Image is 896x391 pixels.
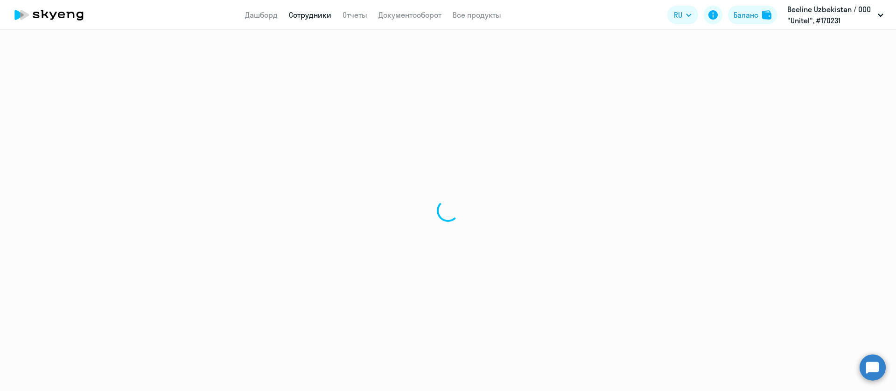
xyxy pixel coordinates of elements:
[667,6,698,24] button: RU
[728,6,777,24] button: Балансbalance
[245,10,278,20] a: Дашборд
[453,10,501,20] a: Все продукты
[343,10,367,20] a: Отчеты
[787,4,874,26] p: Beeline Uzbekistan / ООО "Unitel", #170231
[734,9,758,21] div: Баланс
[378,10,441,20] a: Документооборот
[289,10,331,20] a: Сотрудники
[762,10,771,20] img: balance
[674,9,682,21] span: RU
[783,4,888,26] button: Beeline Uzbekistan / ООО "Unitel", #170231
